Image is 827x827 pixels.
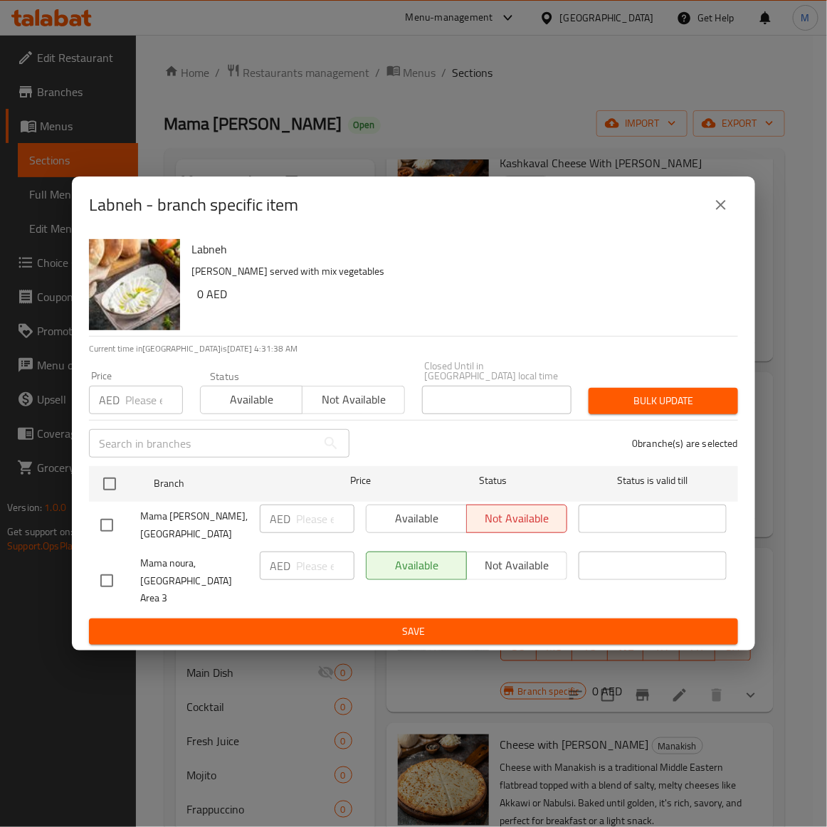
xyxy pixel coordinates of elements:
[308,389,399,410] span: Not available
[100,623,727,641] span: Save
[140,554,248,608] span: Mama noura, [GEOGRAPHIC_DATA] Area 3
[99,391,120,409] p: AED
[632,436,738,451] p: 0 branche(s) are selected
[89,429,317,458] input: Search in branches
[419,472,567,490] span: Status
[200,386,302,414] button: Available
[270,510,290,527] p: AED
[296,552,354,580] input: Please enter price
[270,557,290,574] p: AED
[704,188,738,222] button: close
[125,386,183,414] input: Please enter price
[206,389,297,410] span: Available
[89,194,298,216] h2: Labneh - branch specific item
[89,239,180,330] img: Labneh
[191,239,727,259] h6: Labneh
[313,472,408,490] span: Price
[191,263,727,280] p: [PERSON_NAME] served with mix vegetables
[154,475,302,492] span: Branch
[197,284,727,304] h6: 0 AED
[589,388,738,414] button: Bulk update
[89,618,738,645] button: Save
[140,507,248,543] span: Mama [PERSON_NAME], [GEOGRAPHIC_DATA]
[296,505,354,533] input: Please enter price
[600,392,727,410] span: Bulk update
[302,386,404,414] button: Not available
[579,472,727,490] span: Status is valid till
[89,342,738,355] p: Current time in [GEOGRAPHIC_DATA] is [DATE] 4:31:38 AM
